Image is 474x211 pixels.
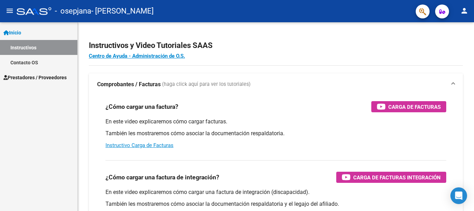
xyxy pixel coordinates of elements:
button: Carga de Facturas Integración [336,172,446,183]
h2: Instructivos y Video Tutoriales SAAS [89,39,463,52]
span: (haga click aquí para ver los tutoriales) [162,81,251,88]
h3: ¿Cómo cargar una factura? [105,102,178,112]
p: En este video explicaremos cómo cargar facturas. [105,118,446,125]
span: Prestadores / Proveedores [3,74,67,81]
span: - [PERSON_NAME] [91,3,154,19]
a: Centro de Ayuda - Administración de O.S. [89,53,185,59]
mat-expansion-panel-header: Comprobantes / Facturas (haga click aquí para ver los tutoriales) [89,73,463,96]
p: En este video explicaremos cómo cargar una factura de integración (discapacidad). [105,188,446,196]
mat-icon: person [460,7,468,15]
div: Open Intercom Messenger [450,187,467,204]
a: Instructivo Carga de Facturas [105,142,173,148]
mat-icon: menu [6,7,14,15]
span: Inicio [3,29,21,36]
span: Carga de Facturas Integración [353,173,441,182]
p: También les mostraremos cómo asociar la documentación respaldatoria. [105,130,446,137]
p: También les mostraremos cómo asociar la documentación respaldatoria y el legajo del afiliado. [105,200,446,208]
span: - osepjana [55,3,91,19]
button: Carga de Facturas [371,101,446,112]
strong: Comprobantes / Facturas [97,81,161,88]
span: Carga de Facturas [388,103,441,111]
h3: ¿Cómo cargar una factura de integración? [105,172,219,182]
